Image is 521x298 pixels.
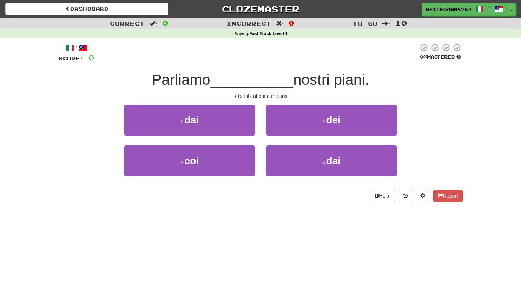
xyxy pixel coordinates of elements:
button: 3.coi [124,145,255,176]
span: Score: [58,55,84,61]
span: dai [185,115,199,126]
button: 1.dai [124,105,255,136]
a: WhiteDawn8763 / [422,3,507,16]
span: __________ [211,71,293,88]
div: Let's talk about our plans. [58,93,463,100]
button: Report [433,190,463,202]
span: Incorrect [226,20,271,27]
span: 0 [88,53,94,62]
span: coi [185,155,199,166]
span: dai [326,155,341,166]
span: WhiteDawn8763 [426,6,472,12]
span: : [382,21,390,27]
small: 4 . [322,160,326,165]
small: 1 . [180,119,185,125]
button: 4.dai [266,145,397,176]
button: Help! [370,190,395,202]
span: : [276,21,284,27]
span: 10 [395,19,407,27]
span: To go [353,20,377,27]
a: Clozemaster [179,3,342,15]
small: 3 . [180,160,185,165]
button: Round history (alt+y) [399,190,412,202]
span: 0 % [420,54,427,60]
a: Dashboard [5,3,168,15]
span: : [150,21,157,27]
span: / [487,6,491,11]
span: Correct [110,20,145,27]
button: 2.dei [266,105,397,136]
span: 0 [288,19,295,27]
div: Mastered [419,54,463,60]
small: 2 . [322,119,326,125]
span: 0 [162,19,168,27]
div: / [58,43,94,52]
span: nostri piani. [293,71,369,88]
span: dei [326,115,341,126]
span: Parliamo [152,71,211,88]
strong: Fast Track Level 1 [249,31,288,36]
